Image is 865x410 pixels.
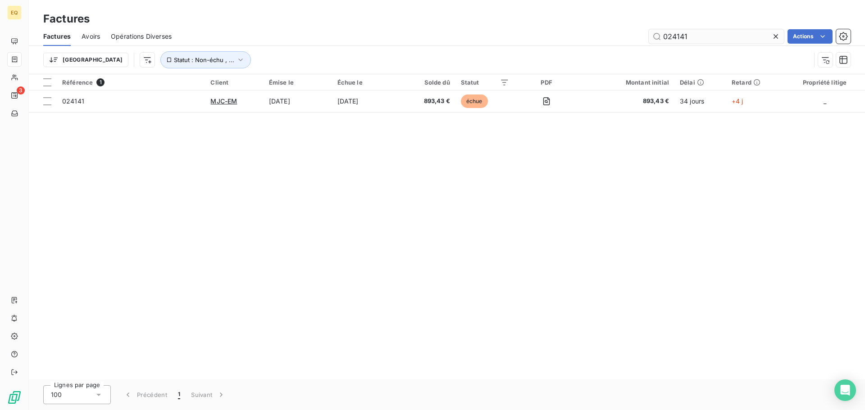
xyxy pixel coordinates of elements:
[461,95,488,108] span: échue
[332,90,401,112] td: [DATE]
[824,97,826,105] span: _
[7,390,22,405] img: Logo LeanPay
[51,390,62,399] span: 100
[788,29,833,44] button: Actions
[584,97,669,106] span: 893,43 €
[43,11,90,27] h3: Factures
[674,90,726,112] td: 34 jours
[520,79,574,86] div: PDF
[337,79,396,86] div: Échue le
[118,385,173,404] button: Précédent
[406,97,450,106] span: 893,43 €
[584,79,669,86] div: Montant initial
[210,97,237,105] span: MJC-EM
[732,97,743,105] span: +4 j
[210,79,258,86] div: Client
[43,32,71,41] span: Factures
[269,79,327,86] div: Émise le
[17,86,25,95] span: 3
[406,79,450,86] div: Solde dû
[461,79,509,86] div: Statut
[649,29,784,44] input: Rechercher
[96,78,105,86] span: 1
[178,390,180,399] span: 1
[111,32,172,41] span: Opérations Diverses
[160,51,251,68] button: Statut : Non-échu , ...
[82,32,100,41] span: Avoirs
[732,79,779,86] div: Retard
[62,79,93,86] span: Référence
[43,53,128,67] button: [GEOGRAPHIC_DATA]
[186,385,231,404] button: Suivant
[174,56,234,63] span: Statut : Non-échu , ...
[7,5,22,20] div: EQ
[680,79,721,86] div: Délai
[834,379,856,401] div: Open Intercom Messenger
[264,90,332,112] td: [DATE]
[173,385,186,404] button: 1
[62,97,84,105] span: 024141
[790,79,860,86] div: Propriété litige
